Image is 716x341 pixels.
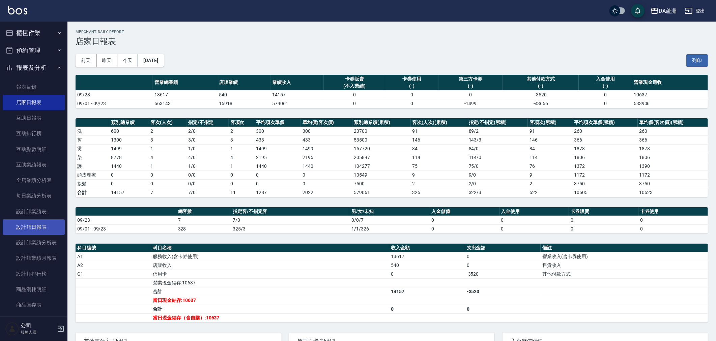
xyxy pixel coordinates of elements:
th: 類別總業績 [109,118,149,127]
td: 146 [528,135,572,144]
a: 設計師業績表 [3,204,65,219]
th: 平均項次單價 [254,118,301,127]
td: 染 [76,153,109,162]
table: a dense table [76,75,708,108]
div: (-) [440,83,501,90]
td: 護 [76,162,109,170]
td: 1 / 0 [187,144,229,153]
td: 0 [324,99,385,108]
td: 143 / 3 [467,135,528,144]
td: 433 [254,135,301,144]
th: 指定/不指定 [187,118,229,127]
td: 104277 [352,162,411,170]
th: 支出金額 [465,244,541,252]
td: 售貨收入 [541,261,708,270]
td: 14157 [270,90,324,99]
td: 剪 [76,135,109,144]
td: 2195 [254,153,301,162]
td: 0 [579,99,632,108]
td: 0 [579,90,632,99]
td: 7 [176,216,231,224]
td: -43656 [503,99,579,108]
div: 其他付款方式 [505,75,577,83]
td: 1806 [638,153,708,162]
button: 列印 [686,54,708,67]
td: 0 [638,216,708,224]
a: 店家日報表 [3,95,65,110]
td: 服務收入(含卡券使用) [151,252,389,261]
td: 146 [411,135,467,144]
td: 1 [149,162,187,170]
td: 13617 [153,90,217,99]
th: 類別總業績(累積) [352,118,411,127]
td: 0 [638,224,708,233]
th: 備註 [541,244,708,252]
td: 3 [229,135,254,144]
td: 2 / 0 [467,179,528,188]
div: (不入業績) [325,83,383,90]
td: 10549 [352,170,411,179]
h2: Merchant Daily Report [76,30,708,34]
td: 0 [465,252,541,261]
td: 0 [301,179,352,188]
button: 報表及分析 [3,59,65,76]
td: 0 / 0 [187,179,229,188]
td: 0 [109,170,149,179]
a: 設計師排行榜 [3,266,65,282]
td: 540 [389,261,465,270]
a: 報表目錄 [3,79,65,95]
td: 84 [528,144,572,153]
td: 合計 [76,188,109,197]
td: 0 [149,179,187,188]
div: (-) [387,83,437,90]
a: 商品庫存表 [3,297,65,313]
td: -3520 [465,270,541,278]
th: 科目編號 [76,244,151,252]
td: 0/0/7 [350,216,430,224]
td: 店販收入 [151,261,389,270]
td: 1287 [254,188,301,197]
td: 0 [385,90,438,99]
img: Person [5,322,19,336]
div: 卡券販賣 [325,75,383,83]
button: 前天 [76,54,96,67]
td: 3750 [638,179,708,188]
a: 設計師日報表 [3,219,65,235]
td: 0 [109,179,149,188]
th: 營業總業績 [153,75,217,91]
th: 男/女/未知 [350,207,430,216]
td: 0 [389,270,465,278]
td: 91 [528,127,572,135]
td: 0 [254,170,301,179]
th: 科目名稱 [151,244,389,252]
td: 0 [324,90,385,99]
td: 433 [301,135,352,144]
td: 3 [149,135,187,144]
td: 157720 [352,144,411,153]
td: 2 [411,179,467,188]
h3: 店家日報表 [76,37,708,46]
td: 其他付款方式 [541,270,708,278]
td: 當日現金結存:10637 [151,296,389,305]
td: 0 [254,179,301,188]
td: -3520 [465,287,541,296]
h5: 公司 [21,322,55,329]
td: 579061 [352,188,411,197]
td: 2 [528,179,572,188]
img: Logo [8,6,27,14]
td: 1440 [301,162,352,170]
td: 燙 [76,144,109,153]
td: 0 [389,305,465,313]
button: [DATE] [138,54,164,67]
td: 563143 [153,99,217,108]
td: 10637 [632,90,708,99]
td: 1/1/326 [350,224,430,233]
td: 522 [528,188,572,197]
td: A2 [76,261,151,270]
td: 1499 [109,144,149,153]
td: -3520 [503,90,579,99]
td: 114 [411,153,467,162]
td: 10623 [638,188,708,197]
td: 322/3 [467,188,528,197]
td: 頭皮理療 [76,170,109,179]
